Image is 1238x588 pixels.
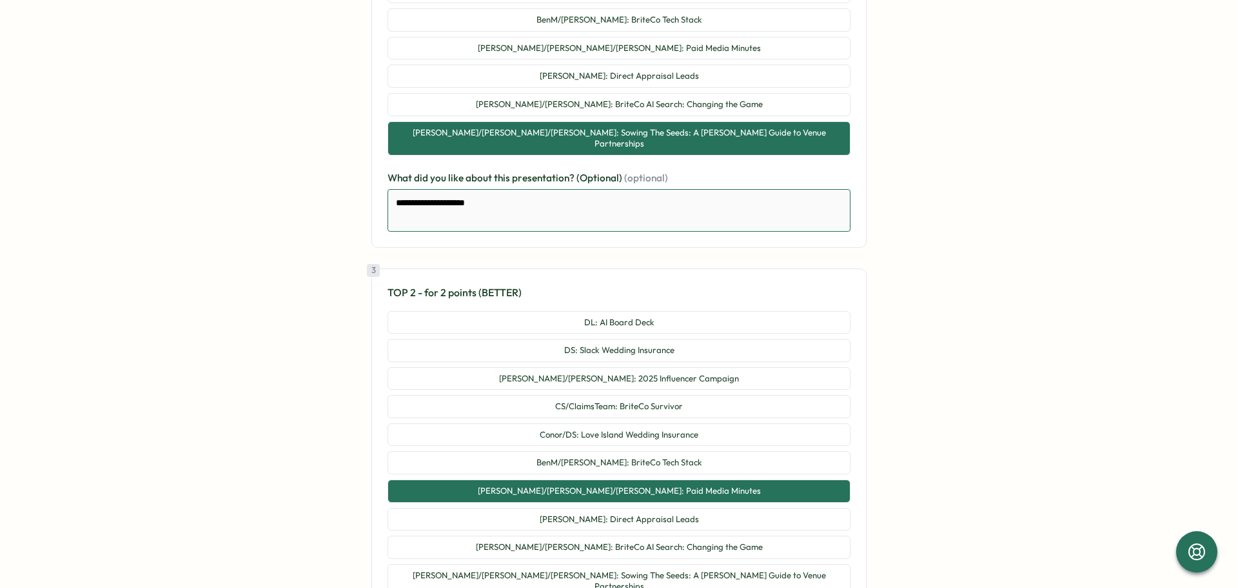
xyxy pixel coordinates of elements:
[388,65,850,88] button: [PERSON_NAME]: Direct Appraisal Leads
[388,93,850,116] button: [PERSON_NAME]/[PERSON_NAME]: BriteCo AI Search: Changing the Game
[430,172,448,184] span: you
[388,395,850,418] button: CS/ClaimsTeam: BriteCo Survivor
[494,172,512,184] span: this
[367,264,380,277] div: 3
[388,37,850,60] button: [PERSON_NAME]/[PERSON_NAME]/[PERSON_NAME]: Paid Media Minutes
[388,172,414,184] span: What
[388,423,850,447] button: Conor/DS: Love Island Wedding Insurance
[624,172,668,184] span: (optional)
[414,172,430,184] span: did
[388,508,850,531] button: [PERSON_NAME]: Direct Appraisal Leads
[388,536,850,559] button: [PERSON_NAME]/[PERSON_NAME]: BriteCo AI Search: Changing the Game
[576,172,624,184] span: (Optional)
[388,285,850,301] p: TOP 2 - for 2 points (BETTER)
[388,480,850,503] button: [PERSON_NAME]/[PERSON_NAME]/[PERSON_NAME]: Paid Media Minutes
[388,339,850,362] button: DS: Slack Wedding Insurance
[388,367,850,390] button: [PERSON_NAME]/[PERSON_NAME]: 2025 Influencer Campaign
[388,311,850,334] button: DL: AI Board Deck
[466,172,494,184] span: about
[388,121,850,156] button: [PERSON_NAME]/[PERSON_NAME]/[PERSON_NAME]: Sowing The Seeds: A [PERSON_NAME] Guide to Venue Partn...
[448,172,466,184] span: like
[512,172,576,184] span: presentation?
[388,8,850,32] button: BenM/[PERSON_NAME]: BriteCo Tech Stack
[388,451,850,474] button: BenM/[PERSON_NAME]: BriteCo Tech Stack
